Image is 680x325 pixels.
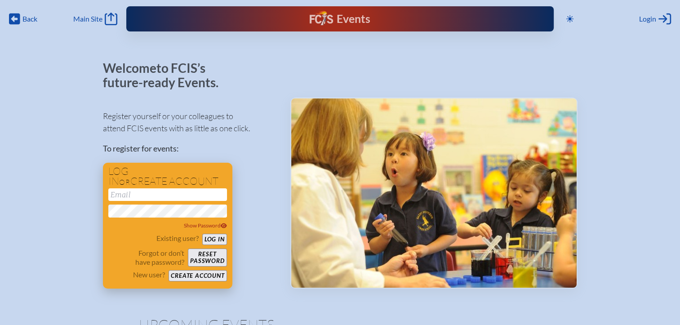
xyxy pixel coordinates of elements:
p: Existing user? [156,234,199,243]
input: Email [108,188,227,201]
span: or [119,178,130,187]
button: Log in [202,234,227,245]
p: Forgot or don’t have password? [108,249,185,267]
span: Back [22,14,37,23]
img: Events [291,98,577,288]
button: Create account [169,270,227,281]
span: Login [639,14,656,23]
button: Resetpassword [188,249,227,267]
span: Show Password [184,222,227,229]
span: Main Site [73,14,102,23]
h1: Log in create account [108,166,227,187]
p: To register for events: [103,142,276,155]
div: FCIS Events — Future ready [248,11,432,27]
a: Main Site [73,13,117,25]
p: Welcome to FCIS’s future-ready Events. [103,61,229,89]
p: New user? [133,270,165,279]
p: Register yourself or your colleagues to attend FCIS events with as little as one click. [103,110,276,134]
